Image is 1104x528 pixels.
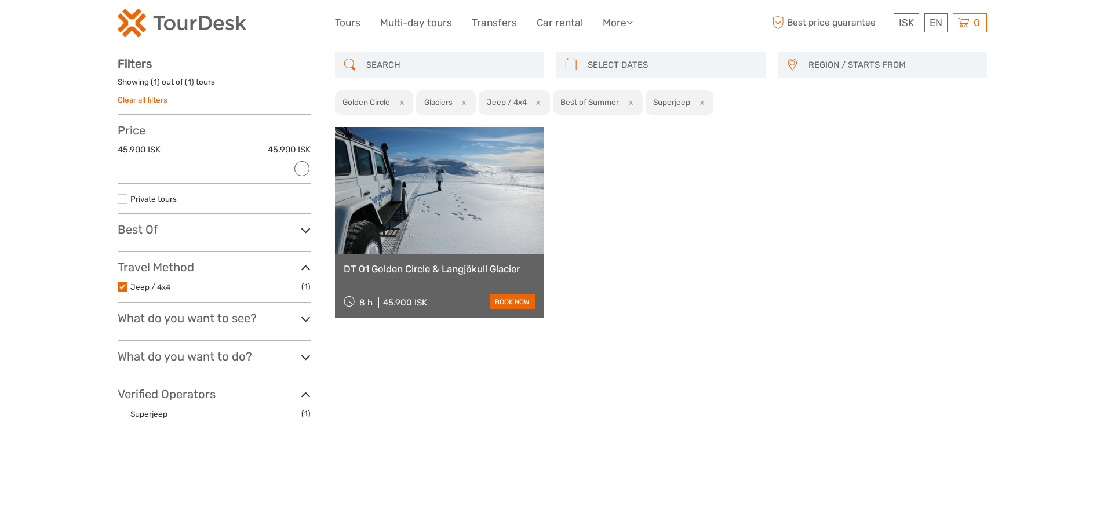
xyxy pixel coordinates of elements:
button: x [692,96,708,108]
span: 0 [972,17,982,28]
a: Multi-day tours [380,14,452,31]
label: 45.900 ISK [268,144,311,156]
a: book now [490,294,535,309]
div: Showing ( ) out of ( ) tours [118,77,311,94]
a: Superjeep [130,409,167,418]
a: Private tours [130,194,177,203]
div: EN [924,13,948,32]
div: 45.900 ISK [383,297,427,308]
label: 1 [188,77,191,88]
h3: Best Of [118,223,311,236]
span: ISK [899,17,914,28]
a: More [603,14,633,31]
a: Tours [335,14,360,31]
a: Transfers [472,14,517,31]
button: x [454,96,470,108]
h3: Price [118,123,311,137]
h2: Jeep / 4x4 [487,97,527,107]
p: We're away right now. Please check back later! [16,20,131,30]
span: Best price guarantee [770,13,891,32]
button: Open LiveChat chat widget [133,18,147,32]
button: x [392,96,407,108]
input: SELECT DATES [583,55,760,75]
img: 120-15d4194f-c635-41b9-a512-a3cb382bfb57_logo_small.png [118,9,246,37]
a: Jeep / 4x4 [130,282,170,292]
span: 8 h [359,297,373,308]
a: Car rental [537,14,583,31]
span: (1) [301,280,311,293]
h3: Verified Operators [118,387,311,401]
a: DT 01 Golden Circle & Langjökull Glacier [344,263,535,275]
h2: Best of Summer [560,97,619,107]
button: x [621,96,636,108]
input: SEARCH [362,55,538,75]
h3: What do you want to do? [118,349,311,363]
span: (1) [301,407,311,420]
h3: Travel Method [118,260,311,274]
h2: Golden Circle [343,97,390,107]
h2: Glaciers [424,97,453,107]
h2: Superjeep [653,97,690,107]
button: x [529,96,544,108]
a: Clear all filters [118,95,167,104]
h3: What do you want to see? [118,311,311,325]
label: 45.900 ISK [118,144,161,156]
label: 1 [154,77,157,88]
strong: Filters [118,57,152,71]
button: REGION / STARTS FROM [803,56,981,75]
